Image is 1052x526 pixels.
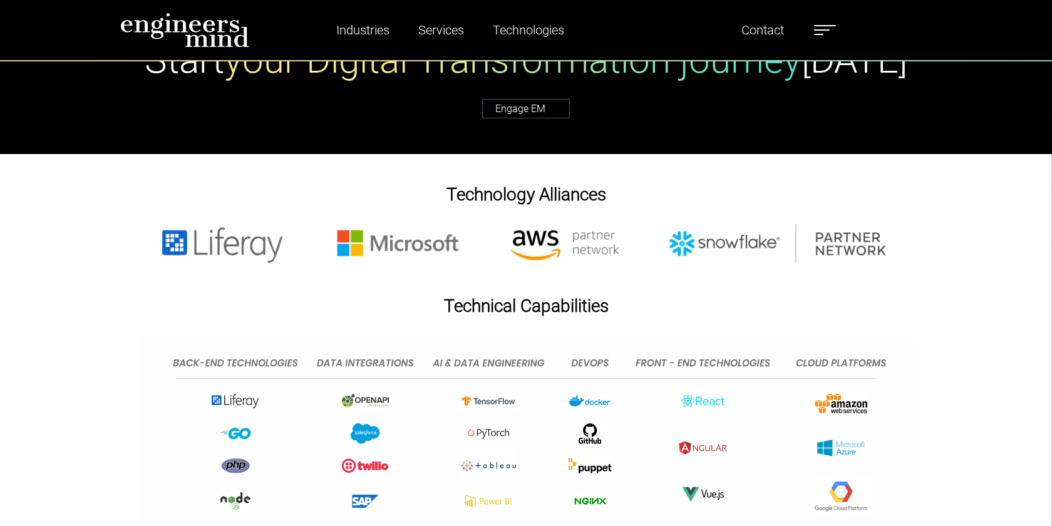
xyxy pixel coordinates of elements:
[488,16,569,44] a: Technologies
[331,16,394,44] a: Industries
[413,16,469,44] a: Services
[736,16,789,44] a: Contact
[482,99,570,118] a: Engage EM
[120,13,249,48] img: logo
[131,224,920,264] img: logos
